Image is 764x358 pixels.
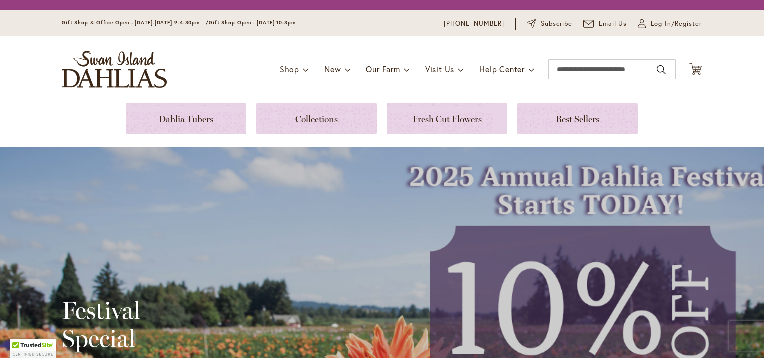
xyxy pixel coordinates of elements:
a: Email Us [583,19,627,29]
button: Search [657,62,666,78]
h2: Festival Special [62,296,321,352]
a: Subscribe [527,19,572,29]
span: Gift Shop & Office Open - [DATE]-[DATE] 9-4:30pm / [62,19,209,26]
span: Subscribe [541,19,572,29]
span: Log In/Register [651,19,702,29]
a: store logo [62,51,167,88]
a: Log In/Register [638,19,702,29]
span: Gift Shop Open - [DATE] 10-3pm [209,19,296,26]
span: Email Us [599,19,627,29]
span: New [324,64,341,74]
span: Shop [280,64,299,74]
span: Help Center [479,64,525,74]
span: Visit Us [425,64,454,74]
div: TrustedSite Certified [10,339,56,358]
a: [PHONE_NUMBER] [444,19,504,29]
span: Our Farm [366,64,400,74]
